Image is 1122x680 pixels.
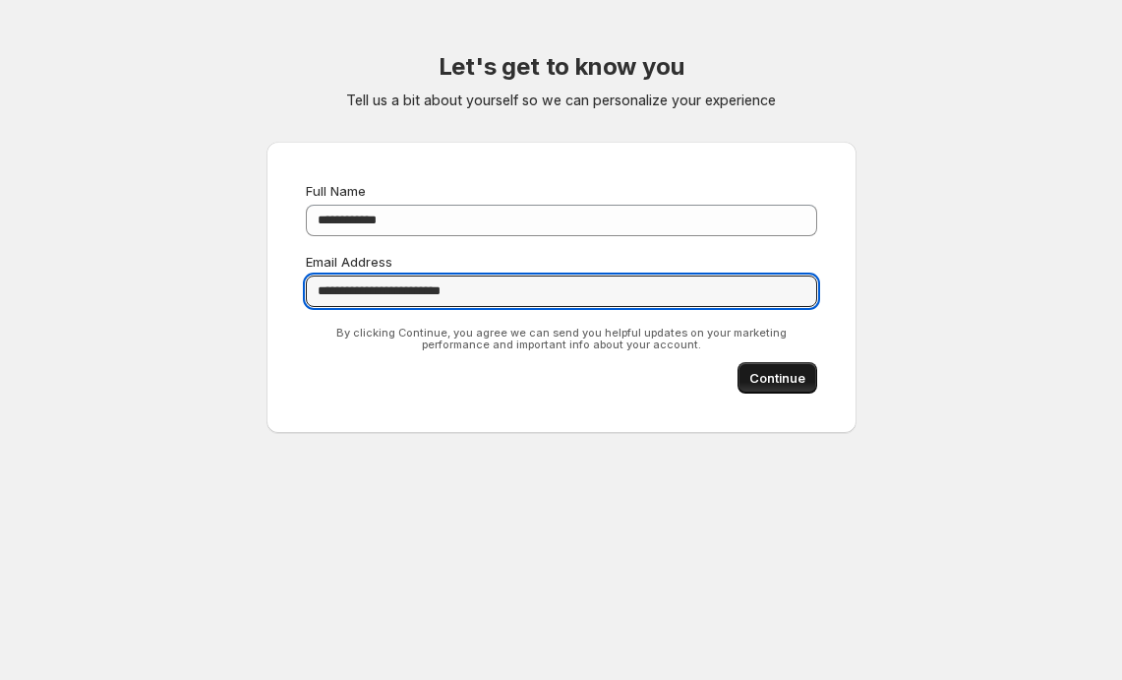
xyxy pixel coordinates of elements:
button: Continue [738,362,817,394]
span: Email Address [306,254,392,270]
h2: Let's get to know you [439,51,684,83]
p: By clicking Continue, you agree we can send you helpful updates on your marketing performance and... [306,327,817,350]
span: Continue [749,368,805,388]
p: Tell us a bit about yourself so we can personalize your experience [346,91,776,110]
span: Full Name [306,183,366,199]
